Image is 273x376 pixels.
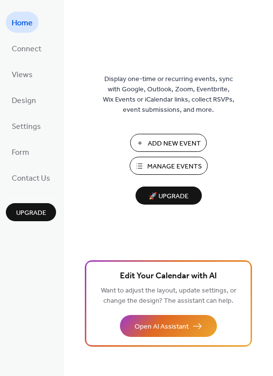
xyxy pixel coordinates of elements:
[12,67,33,83] span: Views
[103,74,234,115] span: Display one-time or recurring events, sync with Google, Outlook, Zoom, Eventbrite, Wix Events or ...
[12,42,41,57] span: Connect
[141,190,196,203] span: 🚀 Upgrade
[101,284,236,308] span: Want to adjust the layout, update settings, or change the design? The assistant can help.
[6,115,47,136] a: Settings
[12,145,29,160] span: Form
[120,315,217,337] button: Open AI Assistant
[6,141,35,162] a: Form
[130,157,208,175] button: Manage Events
[6,89,42,110] a: Design
[130,134,207,152] button: Add New Event
[120,270,217,283] span: Edit Your Calendar with AI
[6,38,47,59] a: Connect
[16,208,46,218] span: Upgrade
[6,167,56,188] a: Contact Us
[6,12,39,33] a: Home
[6,203,56,221] button: Upgrade
[147,162,202,172] span: Manage Events
[148,139,201,149] span: Add New Event
[12,16,33,31] span: Home
[12,171,50,186] span: Contact Us
[12,119,41,134] span: Settings
[12,93,36,108] span: Design
[136,187,202,205] button: 🚀 Upgrade
[135,322,189,332] span: Open AI Assistant
[6,63,39,84] a: Views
